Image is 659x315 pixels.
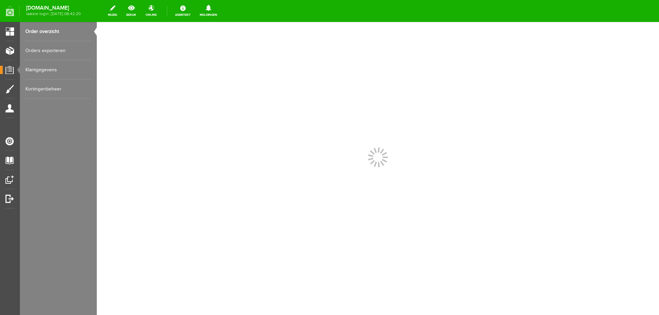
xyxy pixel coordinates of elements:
[104,3,121,19] a: wijzig
[25,80,91,99] a: Kortingenbeheer
[26,6,81,10] strong: [DOMAIN_NAME]
[26,12,81,16] span: laatste login: [DATE] 08:42:20
[141,3,161,19] a: online
[25,60,91,80] a: Klantgegevens
[25,41,91,60] a: Orders exporteren
[122,3,140,19] a: bekijk
[196,3,221,19] a: Meldingen
[25,22,91,41] a: Order overzicht
[171,3,195,19] a: Assistent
